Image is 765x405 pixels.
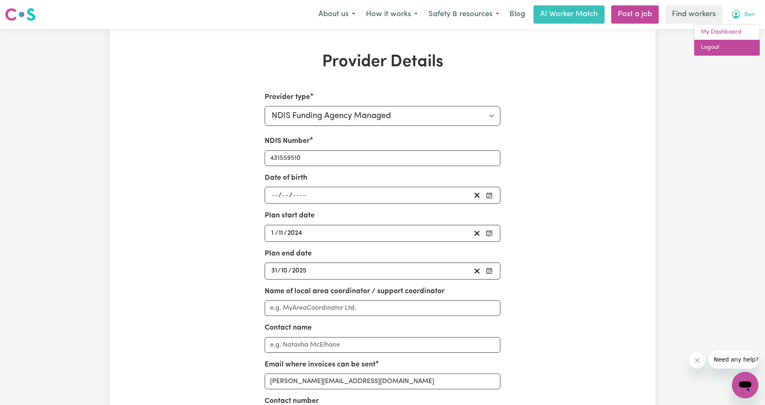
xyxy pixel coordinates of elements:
[271,190,278,201] input: --
[292,190,306,201] input: ----
[732,372,758,398] iframe: Button to launch messaging window
[278,228,284,239] input: --
[265,359,375,370] label: Email where invoices can be sent
[709,350,758,369] iframe: Message from company
[265,136,310,147] label: NDIS Number
[265,300,501,316] input: e.g. MyAreaCoordinator Ltd.
[275,229,278,237] span: /
[483,190,495,201] button: Pick your date of birth
[533,5,605,24] a: AI Worker Match
[289,192,292,199] span: /
[265,374,501,389] input: e.g. nat.mc@myplanmanager.com.au
[5,7,36,22] img: Careseekers logo
[5,6,50,12] span: Need any help?
[694,24,760,56] div: My Account
[471,265,483,277] button: Clear plan end date
[483,265,495,277] button: Pick your plan end date
[265,92,310,103] label: Provider type
[665,5,722,24] a: Find workers
[265,286,445,297] label: Name of local area coordinator / support coordinator
[265,337,501,353] input: e.g. Natasha McElhone
[288,267,292,275] span: /
[483,228,495,239] button: Pick your plan start date
[265,210,315,221] label: Plan start date
[694,24,760,40] a: My Dashboard
[361,6,423,23] button: How it works
[744,10,755,19] span: Ben
[313,6,361,23] button: About us
[281,265,288,277] input: --
[206,52,559,72] h1: Provider Details
[265,173,307,183] label: Date of birth
[271,228,275,239] input: --
[611,5,659,24] a: Post a job
[471,228,483,239] button: Clear plan start date
[277,267,281,275] span: /
[504,5,530,24] a: Blog
[265,248,312,259] label: Plan end date
[265,323,312,333] label: Contact name
[694,40,760,55] a: Logout
[726,6,760,23] button: My Account
[282,190,289,201] input: --
[271,265,277,277] input: --
[278,192,282,199] span: /
[265,150,501,166] input: Enter your NDIS number
[471,190,483,201] button: Clear date of birth
[5,5,36,24] a: Careseekers logo
[287,228,303,239] input: ----
[689,352,705,369] iframe: Close message
[423,6,504,23] button: Safety & resources
[292,265,307,277] input: ----
[284,229,287,237] span: /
